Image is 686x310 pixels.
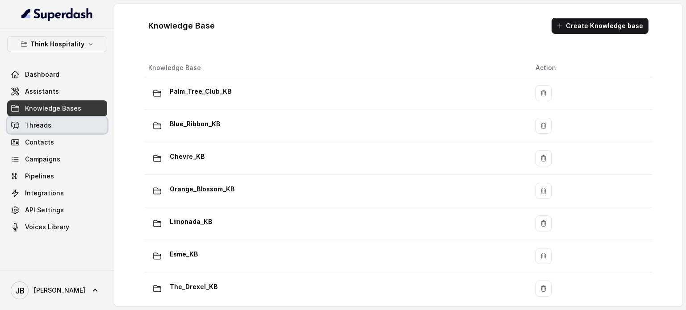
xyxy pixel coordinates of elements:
a: [PERSON_NAME] [7,278,107,303]
span: Dashboard [25,70,59,79]
p: Think Hospitality [30,39,84,50]
a: API Settings [7,202,107,218]
span: [PERSON_NAME] [34,286,85,295]
a: Knowledge Bases [7,100,107,116]
p: Limonada_KB [170,215,212,229]
p: Blue_Ribbon_KB [170,117,220,131]
h1: Knowledge Base [148,19,215,33]
span: Contacts [25,138,54,147]
a: Voices Library [7,219,107,235]
a: Contacts [7,134,107,150]
a: Campaigns [7,151,107,167]
a: Assistants [7,83,107,99]
p: Palm_Tree_Club_KB [170,84,231,99]
span: Pipelines [25,172,54,181]
a: Dashboard [7,66,107,83]
span: API Settings [25,206,64,215]
img: light.svg [21,7,93,21]
th: Action [528,59,652,77]
p: The_Drexel_KB [170,280,218,294]
a: Integrations [7,185,107,201]
p: Chevre_KB [170,149,205,164]
th: Knowledge Base [145,59,528,77]
button: Create Knowledge base [552,18,648,34]
span: Assistants [25,87,59,96]
a: Threads [7,117,107,133]
p: Orange_Blossom_KB [170,182,234,196]
text: JB [15,286,25,295]
span: Campaigns [25,155,60,164]
p: Esme_KB [170,247,198,261]
span: Voices Library [25,223,69,231]
span: Integrations [25,189,64,198]
span: Threads [25,121,51,130]
span: Knowledge Bases [25,104,81,113]
a: Pipelines [7,168,107,184]
button: Think Hospitality [7,36,107,52]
